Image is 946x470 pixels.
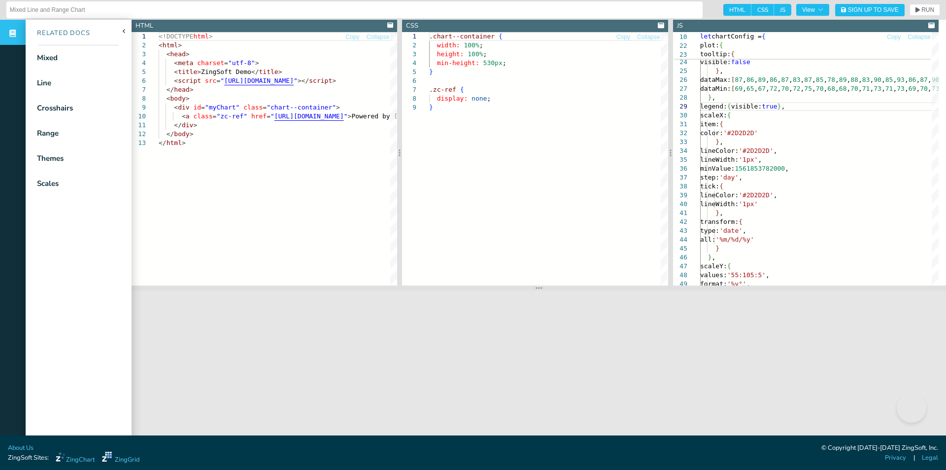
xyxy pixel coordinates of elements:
[816,85,824,92] span: 70
[897,85,905,92] span: 73
[132,50,146,59] div: 3
[858,85,862,92] span: ,
[159,41,163,49] span: <
[862,76,870,83] span: 83
[673,58,687,67] div: 24
[10,2,699,18] input: Untitled Demo
[700,174,719,181] span: step:
[785,165,789,172] span: ,
[700,200,739,208] span: lineWidth:
[673,200,687,209] div: 40
[429,68,433,75] span: }
[754,76,758,83] span: ,
[920,76,928,83] span: 87
[174,104,178,111] span: <
[800,76,804,83] span: ,
[700,227,719,234] span: type:
[739,147,773,154] span: '#2D2D2D'
[483,50,487,58] span: ;
[908,34,931,40] span: Collapse
[174,86,189,93] span: head
[723,4,751,16] span: HTML
[178,59,193,67] span: meta
[132,85,146,94] div: 7
[159,33,193,40] span: <!DOCTYPE
[673,33,687,41] span: 10
[174,121,182,129] span: </
[739,156,758,163] span: '1px'
[616,34,630,40] span: Copy
[770,85,777,92] span: 72
[483,59,503,67] span: 530px
[132,139,146,147] div: 13
[255,59,259,67] span: >
[637,34,660,40] span: Collapse
[270,112,274,120] span: "
[216,77,220,84] span: =
[735,165,785,172] span: 1561853782000
[715,67,719,74] span: }
[132,290,946,445] iframe: Your browser does not support iframes.
[719,120,723,128] span: {
[758,156,762,163] span: ,
[8,443,34,453] a: About Us
[402,68,416,76] div: 5
[673,93,687,102] div: 28
[793,85,801,92] span: 72
[367,34,390,40] span: Collapse
[132,59,146,68] div: 4
[37,178,59,189] div: Scales
[800,85,804,92] span: ,
[429,104,433,111] span: }
[274,112,344,120] span: [URL][DOMAIN_NAME]
[766,76,770,83] span: ,
[37,153,64,164] div: Themes
[167,139,182,146] span: html
[346,34,360,40] span: Copy
[700,147,739,154] span: lineColor:
[437,50,464,58] span: height:
[874,85,881,92] span: 73
[885,85,893,92] span: 71
[700,76,731,83] span: dataMax:
[719,227,743,234] span: 'date'
[908,76,916,83] span: 86
[251,112,267,120] span: href
[336,104,340,111] span: >
[37,52,58,64] div: Mixed
[700,50,731,58] span: tooltip:
[637,33,661,42] button: Collapse
[897,393,926,423] iframe: Toggle Customer Support
[777,76,781,83] span: ,
[719,182,723,190] span: {
[715,236,754,243] span: '%m/%d/%y'
[804,85,812,92] span: 75
[793,76,801,83] span: 83
[186,95,190,102] span: >
[167,86,174,93] span: </
[37,128,59,139] div: Range
[673,120,687,129] div: 31
[881,85,885,92] span: ,
[848,7,899,13] span: Sign Up to Save
[345,33,360,42] button: Copy
[715,209,719,217] span: }
[731,103,762,110] span: visible:
[739,174,743,181] span: ,
[429,33,495,40] span: .chart--container
[731,50,735,58] span: {
[267,104,336,111] span: "chart--container"
[170,95,185,102] span: body
[220,77,224,84] span: "
[723,4,791,16] div: checkbox-group
[224,77,294,84] span: [URL][DOMAIN_NAME]
[193,112,212,120] span: class
[174,68,178,75] span: <
[835,76,839,83] span: ,
[213,112,217,120] span: =
[472,95,487,102] span: none
[708,94,711,101] span: }
[905,76,909,83] span: ,
[700,156,739,163] span: lineWidth:
[777,85,781,92] span: ,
